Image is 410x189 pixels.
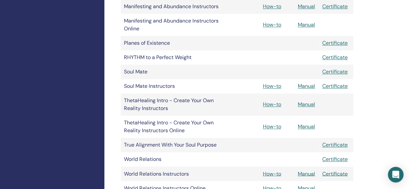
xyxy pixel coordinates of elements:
a: Certificate [322,68,348,75]
a: Certificate [322,141,348,148]
td: ThetaHealing Intro - Create Your Own Reality Instructors [121,93,224,116]
div: Open Intercom Messenger [388,167,403,182]
a: Certificate [322,54,348,61]
td: Planes of Existence [121,36,224,50]
td: World Relations Instructors [121,166,224,181]
a: How-to [263,21,281,28]
td: RHYTHM to a Perfect Weight [121,50,224,65]
a: Certificate [322,39,348,46]
a: Manual [298,123,315,130]
a: How-to [263,123,281,130]
td: Soul Mate Instructors [121,79,224,93]
a: Manual [298,21,315,28]
a: Certificate [322,170,348,177]
a: Manual [298,170,315,177]
td: ThetaHealing Intro - Create Your Own Reality Instructors Online [121,116,224,138]
td: Manifesting and Abundance Instructors Online [121,14,224,36]
a: How-to [263,101,281,108]
td: Soul Mate [121,65,224,79]
a: How-to [263,83,281,89]
a: Manual [298,83,315,89]
a: How-to [263,170,281,177]
td: World Relations [121,152,224,166]
a: Manual [298,3,315,10]
a: Manual [298,101,315,108]
td: True Alignment With Your Soul Purpose [121,138,224,152]
a: Certificate [322,156,348,163]
a: How-to [263,3,281,10]
a: Certificate [322,3,348,10]
a: Certificate [322,83,348,89]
